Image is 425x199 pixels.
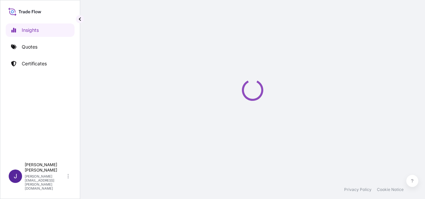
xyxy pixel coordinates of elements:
[22,60,47,67] p: Certificates
[22,27,39,34] p: Insights
[25,174,66,190] p: [PERSON_NAME][EMAIL_ADDRESS][PERSON_NAME][DOMAIN_NAME]
[6,57,75,70] a: Certificates
[22,44,37,50] p: Quotes
[344,187,372,192] a: Privacy Policy
[6,23,75,37] a: Insights
[6,40,75,54] a: Quotes
[25,162,66,173] p: [PERSON_NAME] [PERSON_NAME]
[14,173,17,180] span: J
[377,187,404,192] a: Cookie Notice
